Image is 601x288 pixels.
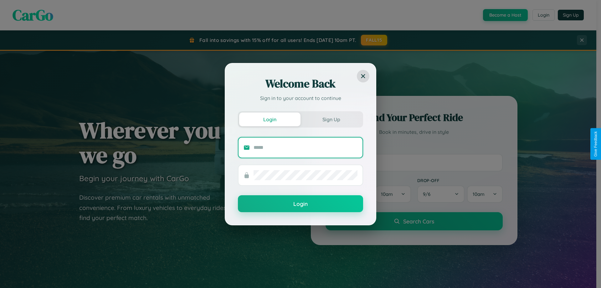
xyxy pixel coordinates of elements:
[238,195,363,212] button: Login
[239,113,300,126] button: Login
[300,113,362,126] button: Sign Up
[238,76,363,91] h2: Welcome Back
[593,131,598,157] div: Give Feedback
[238,94,363,102] p: Sign in to your account to continue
